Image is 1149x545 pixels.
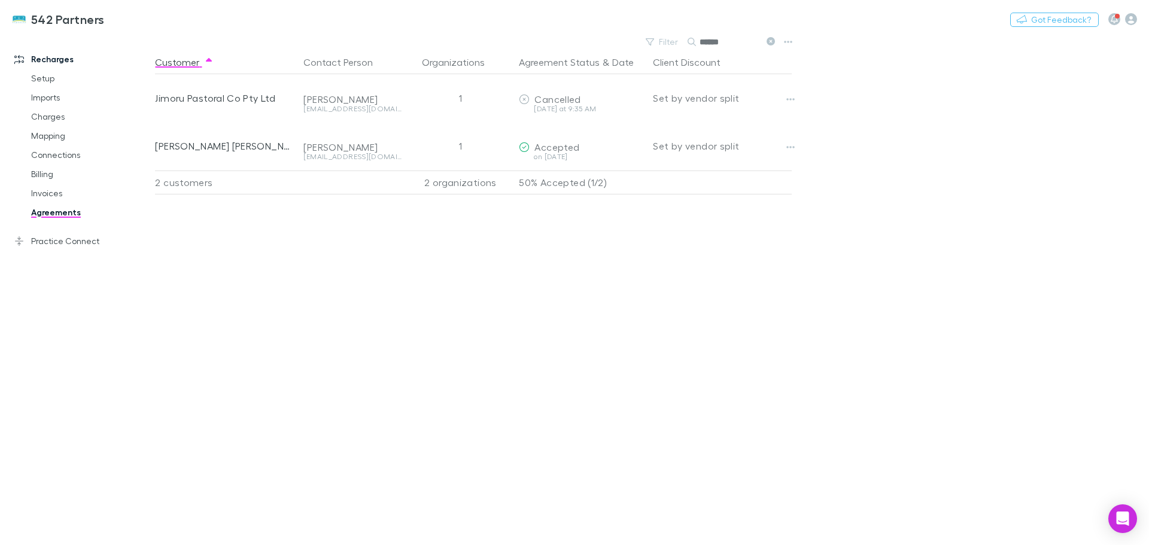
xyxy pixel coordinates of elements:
[422,50,499,74] button: Organizations
[519,50,600,74] button: Agreement Status
[534,141,579,153] span: Accepted
[303,153,402,160] div: [EMAIL_ADDRESS][DOMAIN_NAME]
[534,93,580,105] span: Cancelled
[1108,504,1137,533] div: Open Intercom Messenger
[406,170,514,194] div: 2 organizations
[19,107,162,126] a: Charges
[155,170,299,194] div: 2 customers
[31,12,105,26] h3: 542 Partners
[519,153,643,160] div: on [DATE]
[519,50,643,74] div: &
[5,5,112,34] a: 542 Partners
[1010,13,1099,27] button: Got Feedback?
[519,105,643,112] div: [DATE] at 9:35 AM
[155,50,214,74] button: Customer
[19,69,162,88] a: Setup
[19,88,162,107] a: Imports
[303,93,402,105] div: [PERSON_NAME]
[2,50,162,69] a: Recharges
[155,74,294,122] div: Jimoru Pastoral Co Pty Ltd
[19,184,162,203] a: Invoices
[406,122,514,170] div: 1
[12,12,26,26] img: 542 Partners's Logo
[406,74,514,122] div: 1
[19,126,162,145] a: Mapping
[640,35,685,49] button: Filter
[19,145,162,165] a: Connections
[653,50,735,74] button: Client Discount
[19,165,162,184] a: Billing
[303,141,402,153] div: [PERSON_NAME]
[519,171,643,194] p: 50% Accepted (1/2)
[19,203,162,222] a: Agreements
[303,105,402,112] div: [EMAIL_ADDRESS][DOMAIN_NAME]
[2,232,162,251] a: Practice Connect
[303,50,387,74] button: Contact Person
[653,122,792,170] div: Set by vendor split
[612,50,634,74] button: Date
[653,74,792,122] div: Set by vendor split
[155,122,294,170] div: [PERSON_NAME] [PERSON_NAME]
